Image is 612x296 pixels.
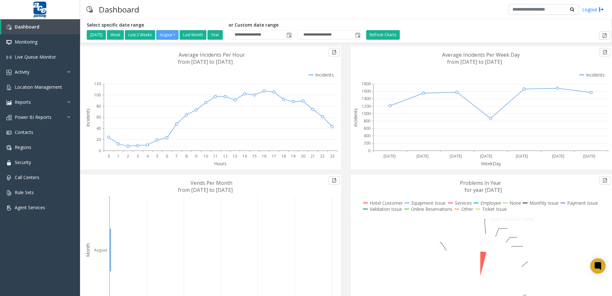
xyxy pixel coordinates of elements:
text: 20 [301,153,305,159]
text: [DATE] [416,153,429,159]
img: 'icon' [6,100,12,105]
button: Last 2 Weeks [125,30,155,40]
h5: Select specific date range [87,22,224,28]
span: Toggle popup [354,30,361,39]
text: 1800 [362,81,371,86]
span: Regions [15,144,31,150]
img: 'icon' [6,55,12,60]
button: Export to pdf [329,48,340,56]
span: Contacts [15,129,33,135]
button: Year [207,30,223,40]
text: 6 [166,153,168,159]
button: Refresh Charts [366,30,400,40]
text: 200 [364,140,370,146]
button: Export to pdf [599,31,610,40]
text: Average Incidents Per Hour [179,51,245,58]
span: Call Centers [15,174,39,180]
text: 400 [364,133,370,138]
text: 20 [96,137,101,142]
text: 14 [242,153,247,159]
text: Hours [214,160,227,167]
text: Incidents [352,108,358,127]
text: 4 [146,153,149,159]
text: 9 [195,153,197,159]
text: 1000 [362,111,371,116]
text: [DATE] [552,153,564,159]
text: 7 [175,153,178,159]
text: 12 [223,153,228,159]
span: Reports [15,99,31,105]
text: 2 [127,153,129,159]
span: Location Management [15,84,62,90]
text: 3 [137,153,139,159]
text: for year [DATE] [464,186,502,193]
text: Hotel Customer: 3.99 % [491,217,534,222]
img: 'icon' [6,70,12,75]
text: from [DATE] to [DATE] [178,58,233,65]
span: Security [15,159,31,165]
text: [DATE] [383,153,396,159]
text: 17 [272,153,276,159]
img: 'icon' [6,145,12,150]
text: [DATE] [450,153,462,159]
img: 'icon' [6,205,12,210]
button: Last Month [180,30,206,40]
h5: or Custom date range [229,22,361,28]
text: 60 [96,114,101,120]
text: August [94,247,107,253]
span: Toggle popup [285,30,292,39]
text: 100 [94,92,101,98]
h3: Dashboard [96,2,142,17]
text: 0 [99,148,101,153]
text: 11 [213,153,218,159]
a: Logout [582,6,604,13]
text: 15 [252,153,257,159]
button: Week [107,30,124,40]
span: Power BI Reports [15,114,52,120]
text: from [DATE] to [DATE] [178,186,233,193]
img: logout [599,6,604,13]
button: August [156,30,179,40]
button: Export to pdf [600,176,610,185]
span: Monitoring [15,39,37,45]
text: from [DATE] to [DATE] [447,58,502,65]
text: 0 [368,148,370,153]
text: 19 [291,153,295,159]
text: Month [85,243,91,257]
button: Export to pdf [600,48,610,56]
img: pageIcon [86,2,93,17]
text: 120 [94,81,101,86]
button: Export to pdf [329,176,340,185]
img: 'icon' [6,25,12,30]
text: [DATE] [480,153,492,159]
text: Vends Per Month [190,179,232,186]
button: [DATE] [87,30,106,40]
span: Dashboard [15,24,39,30]
text: 1400 [362,96,371,101]
text: 5 [156,153,158,159]
text: 800 [364,118,370,124]
text: Problems In Year [460,179,501,186]
text: 13 [233,153,237,159]
text: 600 [364,126,370,131]
text: 1200 [362,103,371,109]
text: 22 [320,153,325,159]
text: 1600 [362,88,371,94]
text: [DATE] [583,153,595,159]
text: 40 [96,126,101,131]
text: 1 [117,153,119,159]
text: Average Incidents Per Week Day [442,51,520,58]
span: Rule Sets [15,189,34,195]
text: [DATE] [516,153,528,159]
text: 21 [310,153,315,159]
span: Agent Services [15,204,45,210]
text: 16 [262,153,266,159]
span: Activity [15,69,29,75]
img: 'icon' [6,40,12,45]
a: Dashboard [1,19,80,34]
text: 8 [185,153,188,159]
text: 18 [281,153,286,159]
img: 'icon' [6,160,12,165]
text: Incidents [85,108,91,127]
span: Live Queue Monitor [15,54,56,60]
